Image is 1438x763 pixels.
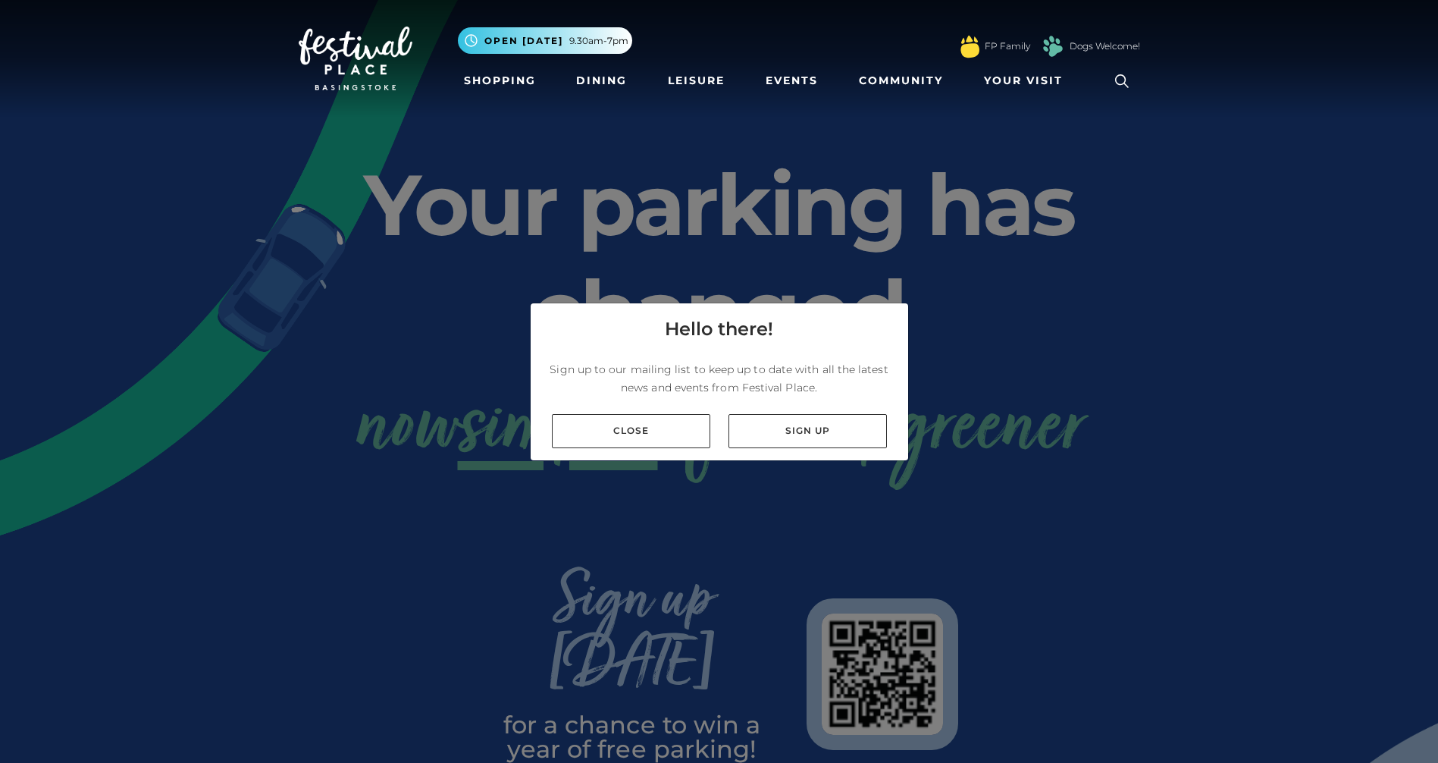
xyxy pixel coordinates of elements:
[569,34,628,48] span: 9.30am-7pm
[570,67,633,95] a: Dining
[552,414,710,448] a: Close
[984,73,1063,89] span: Your Visit
[728,414,887,448] a: Sign up
[458,27,632,54] button: Open [DATE] 9.30am-7pm
[1070,39,1140,53] a: Dogs Welcome!
[665,316,773,343] h4: Hello there!
[299,27,412,90] img: Festival Place Logo
[662,67,731,95] a: Leisure
[458,67,542,95] a: Shopping
[543,360,896,397] p: Sign up to our mailing list to keep up to date with all the latest news and events from Festival ...
[760,67,824,95] a: Events
[978,67,1076,95] a: Your Visit
[484,34,563,48] span: Open [DATE]
[853,67,949,95] a: Community
[985,39,1030,53] a: FP Family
